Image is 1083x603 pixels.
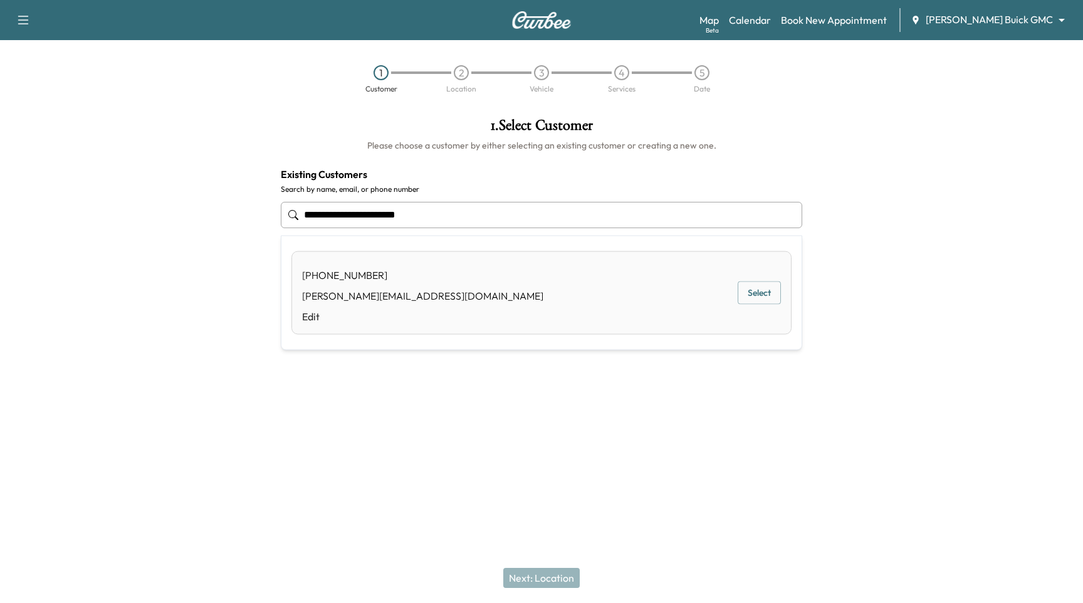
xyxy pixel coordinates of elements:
[608,85,636,93] div: Services
[699,13,719,28] a: MapBeta
[281,139,802,152] h6: Please choose a customer by either selecting an existing customer or creating a new one.
[694,65,709,80] div: 5
[530,85,553,93] div: Vehicle
[926,13,1053,27] span: [PERSON_NAME] Buick GMC
[302,268,543,283] div: [PHONE_NUMBER]
[454,65,469,80] div: 2
[534,65,549,80] div: 3
[511,11,572,29] img: Curbee Logo
[374,65,389,80] div: 1
[694,85,710,93] div: Date
[365,85,397,93] div: Customer
[614,65,629,80] div: 4
[302,309,543,324] a: Edit
[446,85,476,93] div: Location
[281,118,802,139] h1: 1 . Select Customer
[302,288,543,303] div: [PERSON_NAME][EMAIL_ADDRESS][DOMAIN_NAME]
[281,167,802,182] h4: Existing Customers
[281,184,802,194] label: Search by name, email, or phone number
[781,13,887,28] a: Book New Appointment
[729,13,771,28] a: Calendar
[706,26,719,35] div: Beta
[738,281,781,305] button: Select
